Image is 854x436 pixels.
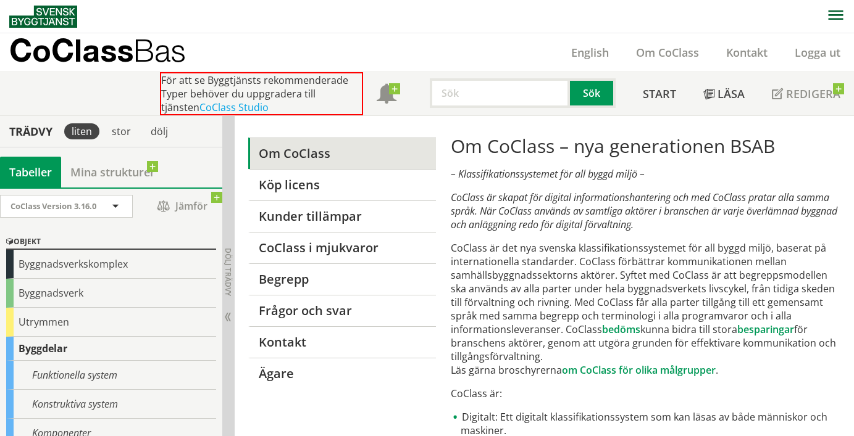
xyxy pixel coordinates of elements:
[713,45,781,60] a: Kontakt
[160,72,363,115] div: För att se Byggtjänsts rekommenderade Typer behöver du uppgradera till tjänsten
[6,361,216,390] div: Funktionella system
[562,363,716,377] a: om CoClass för olika målgrupper
[133,32,186,68] span: Bas
[451,135,840,157] h1: Om CoClass – nya generationen BSAB
[248,295,436,326] a: Frågor och svar
[377,85,396,105] span: Notifikationer
[737,323,794,336] a: besparingar
[10,200,96,212] span: CoClass Version 3.16.0
[643,86,676,101] span: Start
[718,86,745,101] span: Läsa
[781,45,854,60] a: Logga ut
[451,241,840,377] p: CoClass är det nya svenska klassifikationssystemet för all byggd miljö, baserat på internationell...
[451,191,837,231] em: CoClass är skapat för digital informationshantering och med CoClass pratar alla samma språk. När ...
[64,123,99,139] div: liten
[9,6,77,28] img: Svensk Byggtjänst
[61,157,164,187] a: Mina strukturer
[758,72,854,115] a: Redigera
[430,78,570,108] input: Sök
[199,101,269,114] a: CoClass Studio
[570,78,616,108] button: Sök
[248,138,436,169] a: Om CoClass
[622,45,713,60] a: Om CoClass
[248,169,436,200] a: Köp licens
[6,279,216,308] div: Byggnadsverk
[248,358,436,389] a: Ägare
[223,248,233,296] span: Dölj trädvy
[9,33,212,72] a: CoClassBas
[786,86,840,101] span: Redigera
[451,167,645,181] em: – Klassifikationssystemet för all byggd miljö –
[2,125,59,138] div: Trädvy
[6,337,216,361] div: Byggdelar
[248,326,436,358] a: Kontakt
[145,195,219,217] span: Jämför
[6,390,216,419] div: Konstruktiva system
[248,263,436,295] a: Begrepp
[104,123,138,139] div: stor
[6,235,216,250] div: Objekt
[248,232,436,263] a: CoClass i mjukvaror
[143,123,175,139] div: dölj
[6,250,216,279] div: Byggnadsverkskomplex
[6,308,216,337] div: Utrymmen
[9,43,186,57] p: CoClass
[248,200,436,232] a: Kunder tillämpar
[629,72,690,115] a: Start
[558,45,622,60] a: English
[690,72,758,115] a: Läsa
[451,387,840,400] p: CoClass är:
[602,323,640,336] a: bedöms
